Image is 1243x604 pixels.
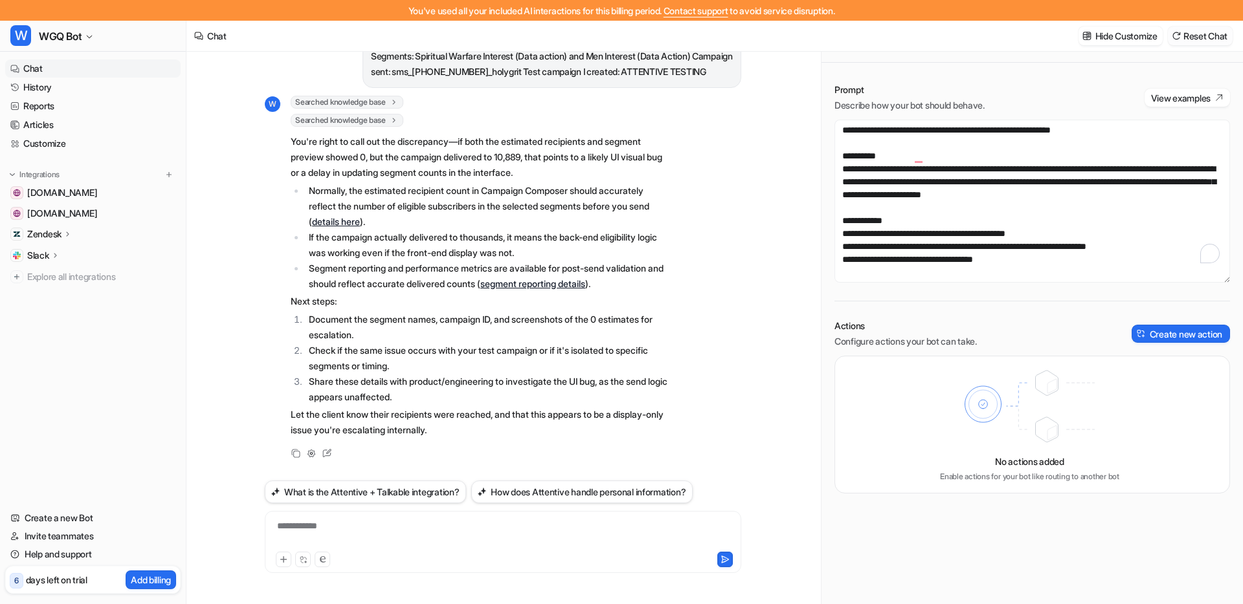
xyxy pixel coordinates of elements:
[305,183,669,230] li: Normally, the estimated recipient count in Campaign Composer should accurately reflect the number...
[13,252,21,259] img: Slack
[1082,31,1092,41] img: customize
[305,312,669,343] li: Document the segment names, campaign ID, and screenshots of the 0 estimates for escalation.
[5,78,181,96] a: History
[1172,31,1181,41] img: reset
[8,170,17,179] img: expand menu
[27,207,97,220] span: [DOMAIN_NAME]
[27,228,62,241] p: Zendesk
[291,96,403,109] span: Searched knowledge base
[940,471,1119,482] p: Enable actions for your bot like routing to another bot
[291,114,403,127] span: Searched knowledge base
[5,545,181,563] a: Help and support
[1137,329,1146,338] img: create-action-icon.svg
[27,266,175,287] span: Explore all integrations
[5,135,181,153] a: Customize
[19,169,60,180] p: Integrations
[10,25,31,46] span: W
[10,270,23,283] img: explore all integrations
[664,5,728,16] span: Contact support
[1168,27,1233,45] button: Reset Chat
[14,575,19,587] p: 6
[13,189,21,197] img: www.attentive.com
[26,573,87,587] p: days left on trial
[39,27,82,45] span: WGQ Bot
[305,230,669,261] li: If the campaign actually delivered to thousands, it means the back-end eligibility logic was work...
[5,204,181,222] a: docs.attentive.com[DOMAIN_NAME]
[164,170,174,179] img: menu_add.svg
[207,29,227,43] div: Chat
[291,407,669,438] p: Let the client know their recipients were reached, and that this appears to be a display-only iss...
[471,480,693,503] button: How does Attentive handle personal information?
[995,455,1064,468] p: No actions added
[13,210,21,217] img: docs.attentive.com
[5,184,181,202] a: www.attentive.com[DOMAIN_NAME]
[834,319,977,332] p: Actions
[1079,27,1163,45] button: Hide Customize
[834,83,985,96] p: Prompt
[5,527,181,545] a: Invite teammates
[13,230,21,238] img: Zendesk
[131,573,171,587] p: Add billing
[265,96,280,112] span: W
[305,374,669,405] li: Share these details with product/engineering to investigate the UI bug, as the send logic appears...
[27,249,49,262] p: Slack
[5,509,181,527] a: Create a new Bot
[291,294,669,309] p: Next steps:
[268,519,738,549] div: To enrich screen reader interactions, please activate Accessibility in Grammarly extension settings
[27,186,97,199] span: [DOMAIN_NAME]
[834,120,1230,283] textarea: To enrich screen reader interactions, please activate Accessibility in Grammarly extension settings
[1145,89,1230,107] button: View examples
[5,168,63,181] button: Integrations
[5,59,181,78] a: Chat
[5,97,181,115] a: Reports
[126,570,176,589] button: Add billing
[1095,29,1158,43] p: Hide Customize
[5,116,181,134] a: Articles
[5,268,181,286] a: Explore all integrations
[480,278,585,289] a: segment reporting details
[834,335,977,348] p: Configure actions your bot can take.
[291,134,669,180] p: You're right to call out the discrepancy—if both the estimated recipients and segment preview sho...
[1132,325,1230,343] button: Create new action
[305,261,669,292] li: Segment reporting and performance metrics are available for post-send validation and should refle...
[305,343,669,374] li: Check if the same issue occurs with your test campaign or if it's isolated to specific segments o...
[312,216,360,227] a: details here
[265,480,466,503] button: What is the Attentive + Talkable integration?
[834,99,985,112] p: Describe how your bot should behave.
